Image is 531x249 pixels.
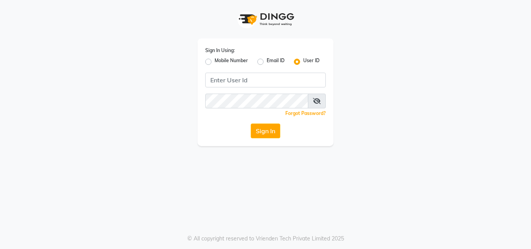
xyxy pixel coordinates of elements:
[251,124,280,138] button: Sign In
[303,57,320,66] label: User ID
[205,94,308,108] input: Username
[234,8,297,31] img: logo1.svg
[267,57,285,66] label: Email ID
[205,47,235,54] label: Sign In Using:
[215,57,248,66] label: Mobile Number
[285,110,326,116] a: Forgot Password?
[205,73,326,87] input: Username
